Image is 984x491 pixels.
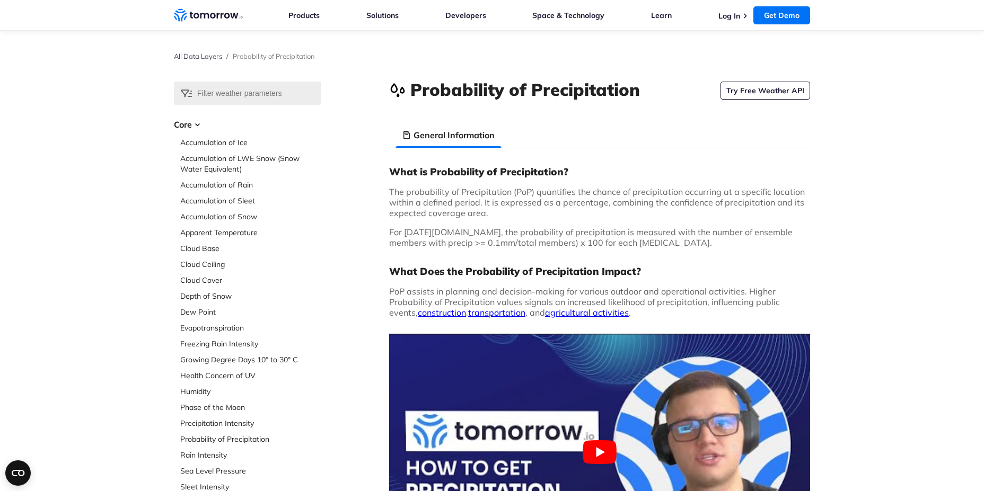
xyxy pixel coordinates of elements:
[389,265,810,278] h3: What Does the Probability of Precipitation Impact?
[180,275,321,285] a: Cloud Cover
[651,11,672,20] a: Learn
[389,286,780,318] span: PoP assists in planning and decision-making for various outdoor and operational activities. Highe...
[174,118,321,131] h3: Core
[180,354,321,365] a: Growing Degree Days 10° to 30° C
[226,52,229,60] span: /
[721,82,810,100] a: Try Free Weather API
[410,78,640,101] h1: Probability of Precipitation
[180,323,321,333] a: Evapotranspiration
[545,307,629,318] a: agricultural activities
[180,466,321,476] a: Sea Level Pressure
[180,291,321,301] a: Depth of Snow
[180,137,321,148] a: Accumulation of Ice
[418,307,466,318] a: construction
[5,460,31,486] button: Open CMP widget
[180,211,321,222] a: Accumulation of Snow
[174,7,243,23] a: Home link
[445,11,486,20] a: Developers
[366,11,399,20] a: Solutions
[180,338,321,349] a: Freezing Rain Intensity
[288,11,320,20] a: Products
[180,434,321,444] a: Probability of Precipitation
[180,370,321,381] a: Health Concern of UV
[468,307,525,318] a: transportation
[233,52,315,60] span: Probability of Precipitation
[180,195,321,206] a: Accumulation of Sleet
[389,165,810,178] h3: What is Probability of Precipitation?
[180,386,321,397] a: Humidity
[389,227,793,248] span: For [DATE][DOMAIN_NAME], the probability of precipitation is measured with the number of ensemble...
[718,11,740,21] a: Log In
[180,227,321,238] a: Apparent Temperature
[180,402,321,413] a: Phase of the Moon
[180,418,321,428] a: Precipitation Intensity
[396,122,501,148] li: General Information
[180,180,321,190] a: Accumulation of Rain
[180,243,321,254] a: Cloud Base
[174,52,222,60] a: All Data Layers
[389,186,805,218] span: The probability of Precipitation (PoP) quantifies the chance of precipitation occurring at a spec...
[180,153,321,174] a: Accumulation of LWE Snow (Snow Water Equivalent)
[180,307,321,317] a: Dew Point
[174,82,321,105] input: Filter weather parameters
[532,11,604,20] a: Space & Technology
[180,259,321,270] a: Cloud Ceiling
[753,6,810,24] a: Get Demo
[180,450,321,460] a: Rain Intensity
[414,129,495,141] h3: General Information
